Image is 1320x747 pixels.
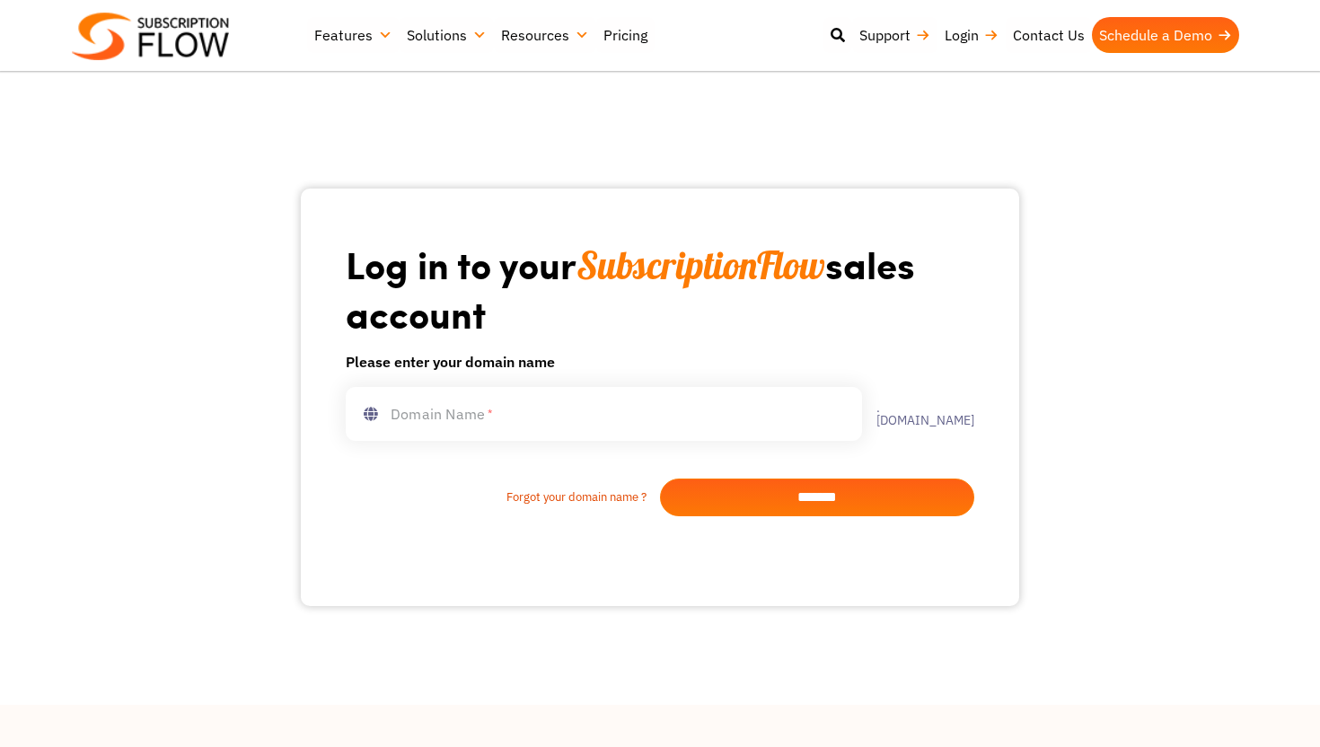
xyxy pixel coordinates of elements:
img: Subscriptionflow [72,13,229,60]
a: Pricing [596,17,655,53]
h6: Please enter your domain name [346,351,974,373]
a: Solutions [400,17,494,53]
a: Login [937,17,1006,53]
a: Schedule a Demo [1092,17,1239,53]
a: Support [852,17,937,53]
a: Features [307,17,400,53]
h1: Log in to your sales account [346,241,974,337]
label: .[DOMAIN_NAME] [862,401,974,426]
span: SubscriptionFlow [576,242,825,289]
a: Contact Us [1006,17,1092,53]
a: Resources [494,17,596,53]
a: Forgot your domain name ? [346,488,660,506]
